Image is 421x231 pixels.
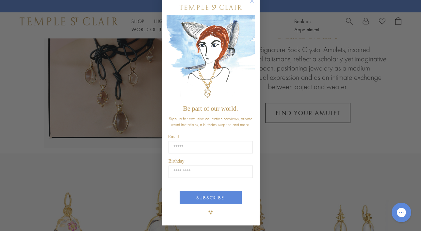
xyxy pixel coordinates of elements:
[180,5,242,10] img: Temple St. Clair
[167,15,255,102] img: c4a9eb12-d91a-4d4a-8ee0-386386f4f338.jpeg
[183,105,238,112] span: Be part of our world.
[388,200,414,224] iframe: Gorgias live chat messenger
[180,191,242,204] button: SUBSCRIBE
[168,134,179,139] span: Email
[169,116,252,127] span: Sign up for exclusive collection previews, private event invitations, a birthday surprise and more.
[204,206,217,219] img: TSC
[169,159,185,164] span: Birthday
[169,141,253,153] input: Email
